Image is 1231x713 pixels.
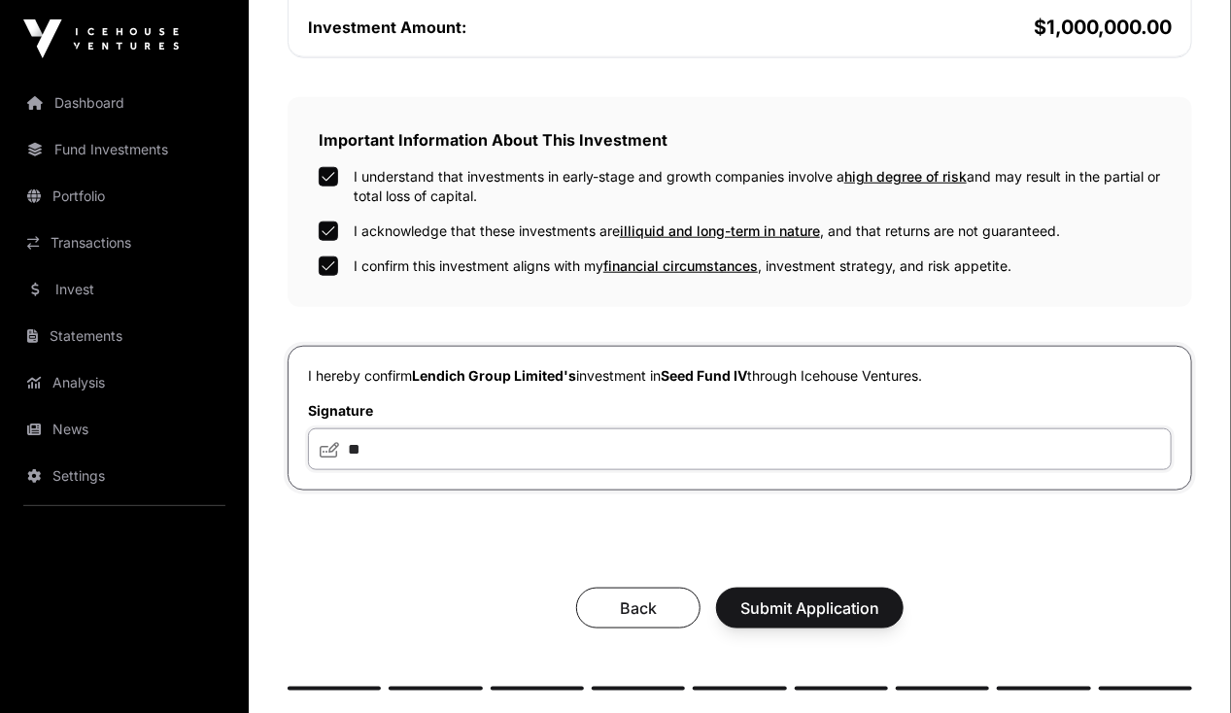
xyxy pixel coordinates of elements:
img: Icehouse Ventures Logo [23,19,179,58]
a: Fund Investments [16,128,233,171]
h2: $1,000,000.00 [744,14,1173,41]
a: Analysis [16,361,233,404]
button: Back [576,588,701,628]
a: Settings [16,455,233,497]
span: Submit Application [740,596,879,620]
button: Submit Application [716,588,904,628]
span: Lendich Group Limited's [412,367,576,384]
span: illiquid and long-term in nature [620,222,820,239]
a: News [16,408,233,451]
a: Transactions [16,221,233,264]
a: Invest [16,268,233,311]
label: I understand that investments in early-stage and growth companies involve a and may result in the... [354,167,1161,206]
a: Dashboard [16,82,233,124]
span: high degree of risk [844,168,967,185]
label: I confirm this investment aligns with my , investment strategy, and risk appetite. [354,256,1011,276]
p: I hereby confirm investment in through Icehouse Ventures. [308,366,1172,386]
a: Statements [16,315,233,357]
span: Back [600,596,676,620]
label: I acknowledge that these investments are , and that returns are not guaranteed. [354,221,1060,241]
span: financial circumstances [603,257,758,274]
span: Investment Amount: [308,17,466,37]
h2: Important Information About This Investment [319,128,1161,152]
span: Seed Fund IV [661,367,747,384]
a: Portfolio [16,175,233,218]
label: Signature [308,401,1172,421]
iframe: Chat Widget [1134,620,1231,713]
